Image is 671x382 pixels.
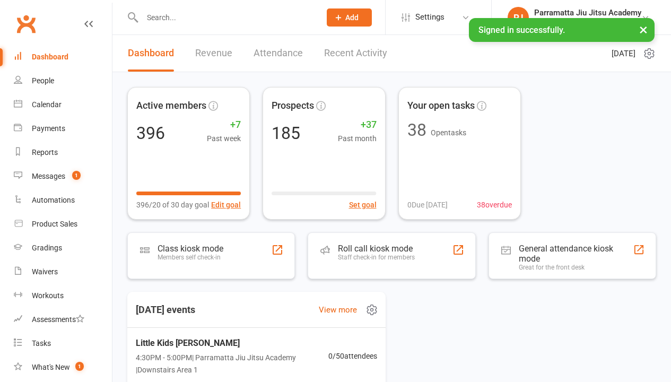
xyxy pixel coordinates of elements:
[136,125,165,142] div: 396
[612,47,635,60] span: [DATE]
[128,35,174,72] a: Dashboard
[338,244,415,254] div: Roll call kiosk mode
[14,236,112,260] a: Gradings
[207,117,241,133] span: +7
[477,199,512,211] span: 38 overdue
[211,199,241,211] button: Edit goal
[328,350,377,362] span: 0 / 50 attendees
[345,13,359,22] span: Add
[14,69,112,93] a: People
[272,98,314,114] span: Prospects
[32,124,65,133] div: Payments
[254,35,303,72] a: Attendance
[407,98,475,114] span: Your open tasks
[14,332,112,355] a: Tasks
[634,18,653,41] button: ×
[32,220,77,228] div: Product Sales
[32,172,65,180] div: Messages
[534,18,641,27] div: Parramatta Jiu Jitsu Academy
[14,260,112,284] a: Waivers
[158,254,223,261] div: Members self check-in
[32,148,58,157] div: Reports
[32,244,62,252] div: Gradings
[32,363,70,371] div: What's New
[136,98,206,114] span: Active members
[75,362,84,371] span: 1
[136,336,328,350] span: Little Kids [PERSON_NAME]
[136,199,209,211] span: 396/20 of 30 day goal
[14,141,112,164] a: Reports
[272,125,300,142] div: 185
[136,352,328,376] span: 4:30PM - 5:00PM | Parramatta Jiu Jitsu Academy | Downstairs Area 1
[508,7,529,28] div: PJ
[14,284,112,308] a: Workouts
[32,76,54,85] div: People
[14,164,112,188] a: Messages 1
[534,8,641,18] div: Parramatta Jiu Jitsu Academy
[14,355,112,379] a: What's New1
[14,308,112,332] a: Assessments
[338,117,377,133] span: +37
[207,133,241,144] span: Past week
[327,8,372,27] button: Add
[139,10,313,25] input: Search...
[319,303,357,316] a: View more
[195,35,232,72] a: Revenue
[127,300,204,319] h3: [DATE] events
[32,196,75,204] div: Automations
[32,53,68,61] div: Dashboard
[407,199,448,211] span: 0 Due [DATE]
[32,315,84,324] div: Assessments
[158,244,223,254] div: Class kiosk mode
[32,267,58,276] div: Waivers
[14,188,112,212] a: Automations
[324,35,387,72] a: Recent Activity
[431,128,466,137] span: Open tasks
[32,291,64,300] div: Workouts
[415,5,445,29] span: Settings
[32,339,51,348] div: Tasks
[407,121,426,138] div: 38
[478,25,565,35] span: Signed in successfully.
[14,93,112,117] a: Calendar
[72,171,81,180] span: 1
[14,212,112,236] a: Product Sales
[32,100,62,109] div: Calendar
[14,45,112,69] a: Dashboard
[14,117,112,141] a: Payments
[519,264,633,271] div: Great for the front desk
[349,199,377,211] button: Set goal
[13,11,39,37] a: Clubworx
[519,244,633,264] div: General attendance kiosk mode
[338,254,415,261] div: Staff check-in for members
[338,133,377,144] span: Past month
